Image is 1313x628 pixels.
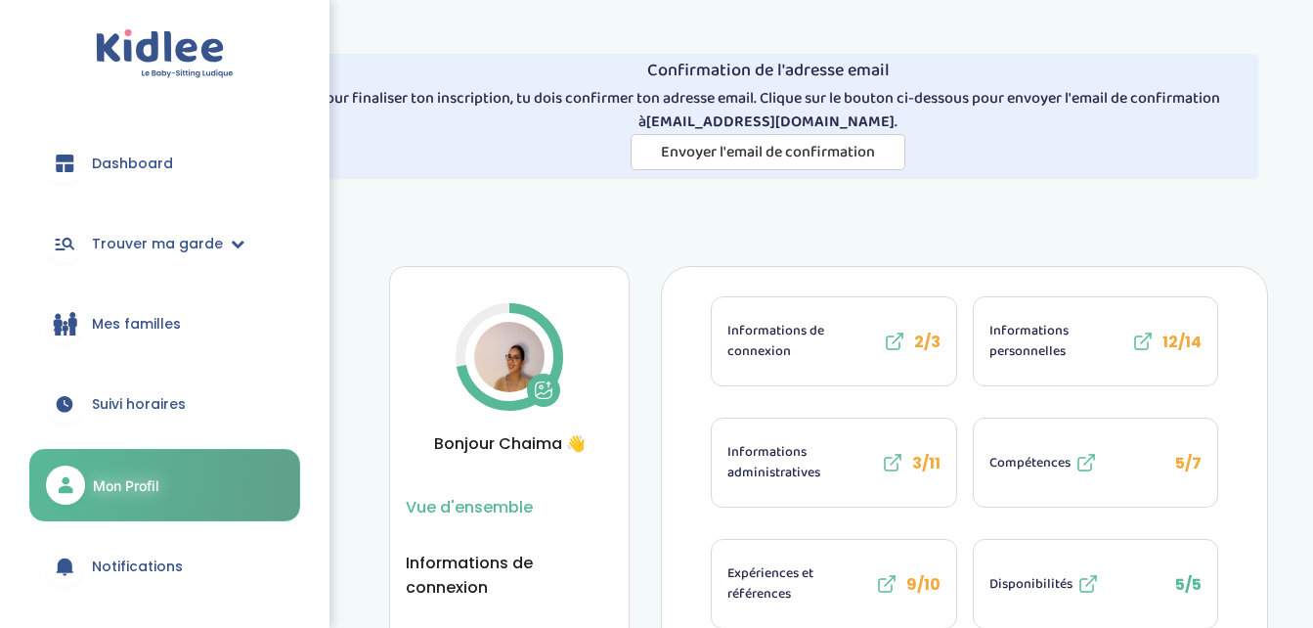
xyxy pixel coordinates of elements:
p: Pour finaliser ton inscription, tu dois confirmer ton adresse email. Clique sur le bouton ci-dess... [286,87,1251,134]
span: Mes familles [92,314,181,335]
span: Expériences et références [727,563,870,605]
span: 3/11 [912,452,941,474]
img: Avatar [474,322,545,392]
span: 9/10 [906,573,941,596]
span: Suivi horaires [92,394,186,415]
span: Mon Profil [93,475,159,496]
a: Mes familles [29,289,300,359]
li: 2/3 [711,296,956,386]
a: Trouver ma garde [29,208,300,279]
span: Notifications [92,557,183,577]
span: Compétences [989,453,1071,473]
span: 5/5 [1175,573,1202,596]
span: Disponibilités [989,574,1072,595]
span: Informations personnelles [989,321,1127,362]
img: logo.svg [96,29,234,79]
button: Disponibilités 5/5 [974,540,1217,628]
span: 2/3 [914,331,941,353]
li: 12/14 [973,296,1218,386]
button: Informations administratives 3/11 [712,419,955,507]
a: Dashboard [29,128,300,199]
span: Informations administratives [727,442,876,483]
a: Mon Profil [29,449,300,521]
button: Informations de connexion 2/3 [712,297,955,385]
span: Informations de connexion [727,321,878,362]
strong: [EMAIL_ADDRESS][DOMAIN_NAME] [646,110,895,134]
button: Informations personnelles 12/14 [974,297,1217,385]
button: Vue d'ensemble [406,495,533,519]
li: 3/11 [711,418,956,508]
h4: Confirmation de l'adresse email [286,62,1251,81]
li: 5/7 [973,418,1218,508]
button: Expériences et références 9/10 [712,540,955,628]
span: Bonjour Chaima 👋 [406,431,613,456]
span: Envoyer l'email de confirmation [661,140,875,164]
span: 5/7 [1175,452,1202,474]
button: Compétences 5/7 [974,419,1217,507]
span: 12/14 [1162,331,1202,353]
span: Trouver ma garde [92,234,223,254]
a: Suivi horaires [29,369,300,439]
button: Envoyer l'email de confirmation [631,134,905,170]
a: Notifications [29,531,300,602]
span: Dashboard [92,154,173,174]
button: Informations de connexion [406,551,613,600]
